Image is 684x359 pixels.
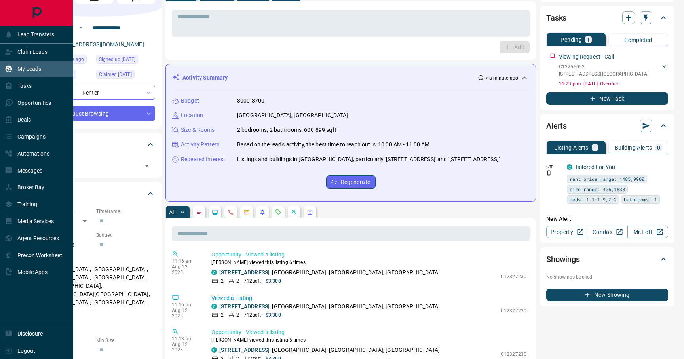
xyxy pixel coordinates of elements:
div: condos.ca [211,347,217,353]
p: Completed [624,37,652,43]
p: 1 [593,145,597,150]
p: Activity Pattern [181,141,220,149]
p: $3,300 [266,312,281,319]
p: C12327230 [501,273,526,280]
p: 2 [221,277,224,285]
svg: Push Notification Only [546,170,552,176]
p: Motivation: [33,313,155,320]
svg: Opportunities [291,209,297,215]
p: 2 [236,312,239,319]
p: Pending [560,37,582,42]
p: 2 bedrooms, 2 bathrooms, 600-899 sqft [237,126,336,134]
p: Building Alerts [615,145,652,150]
div: Showings [546,250,668,269]
p: , [GEOGRAPHIC_DATA], [GEOGRAPHIC_DATA], [GEOGRAPHIC_DATA] [219,302,440,311]
p: $3,300 [266,277,281,285]
p: [PERSON_NAME] viewed this listing 5 times [211,336,526,344]
svg: Listing Alerts [259,209,266,215]
div: Thu Jan 16 2025 [96,70,155,81]
a: [STREET_ADDRESS] [219,303,270,310]
button: New Task [546,92,668,105]
div: Alerts [546,116,668,135]
p: Activity Summary [182,74,228,82]
svg: Agent Actions [307,209,313,215]
button: New Showing [546,289,668,301]
button: Open [141,160,152,171]
p: Aug 12 2025 [172,342,199,353]
p: New Alert: [546,215,668,223]
p: Budget: [96,232,155,239]
p: Listing Alerts [554,145,589,150]
span: Claimed [DATE] [99,70,132,78]
p: All [169,209,175,215]
a: [STREET_ADDRESS] [219,347,270,353]
p: Budget [181,97,199,105]
div: condos.ca [567,164,572,170]
span: size range: 406,1538 [570,185,625,193]
a: Condos [587,226,627,238]
p: No showings booked [546,274,668,281]
div: Tags [33,135,155,154]
p: Viewing Request - Call [559,53,614,61]
p: Aug 12 2025 [172,308,199,319]
button: Open [76,23,85,32]
p: [STREET_ADDRESS] , [GEOGRAPHIC_DATA] [559,70,648,78]
p: 11:13 am [172,336,199,342]
p: Aug 12 2025 [172,264,199,275]
p: Min Size: [96,337,155,344]
p: Listings and buildings in [GEOGRAPHIC_DATA], particularly '[STREET_ADDRESS]' and '[STREET_ADDRESS]' [237,155,500,163]
p: Opportunity - Viewed a listing [211,328,526,336]
p: [GEOGRAPHIC_DATA], [GEOGRAPHIC_DATA], [GEOGRAPHIC_DATA], [GEOGRAPHIC_DATA] and [GEOGRAPHIC_DATA],... [33,263,155,309]
svg: Notes [196,209,202,215]
p: Size & Rooms [181,126,215,134]
p: Based on the lead's activity, the best time to reach out is: 10:00 AM - 11:00 AM [237,141,430,149]
p: 712 sqft [244,312,261,319]
div: condos.ca [211,270,217,275]
p: C12327230 [501,307,526,314]
p: 11:16 am [172,302,199,308]
div: Tue Feb 02 2021 [96,55,155,66]
div: Renter [33,85,155,100]
div: Tasks [546,8,668,27]
a: [STREET_ADDRESS] [219,269,270,275]
svg: Calls [228,209,234,215]
p: Off [546,163,562,170]
p: Repeated Interest [181,155,225,163]
span: bathrooms: 1 [624,196,657,203]
p: 1 [587,37,590,42]
svg: Emails [243,209,250,215]
button: Regenerate [326,175,376,189]
p: Timeframe: [96,208,155,215]
a: [EMAIL_ADDRESS][DOMAIN_NAME] [55,41,144,47]
p: [PERSON_NAME] viewed this listing 6 times [211,259,526,266]
h2: Showings [546,253,580,266]
div: Activity Summary< a minute ago [172,70,529,85]
div: condos.ca [211,304,217,309]
a: Tailored For You [575,164,615,170]
div: C12255052[STREET_ADDRESS],[GEOGRAPHIC_DATA] [559,62,668,79]
p: 2 [221,312,224,319]
p: 712 sqft [244,277,261,285]
p: < a minute ago [485,74,518,82]
h2: Alerts [546,120,567,132]
p: 11:23 p.m. [DATE] - Overdue [559,80,668,87]
p: 0 [657,145,660,150]
p: C12255052 [559,63,648,70]
p: Viewed a Listing [211,294,526,302]
p: , [GEOGRAPHIC_DATA], [GEOGRAPHIC_DATA], [GEOGRAPHIC_DATA] [219,268,440,277]
a: Mr.Loft [627,226,668,238]
p: , [GEOGRAPHIC_DATA], [GEOGRAPHIC_DATA], [GEOGRAPHIC_DATA] [219,346,440,354]
h2: Tasks [546,11,566,24]
p: C12327230 [501,351,526,358]
span: Signed up [DATE] [99,55,135,63]
p: Opportunity - Viewed a listing [211,251,526,259]
a: Property [546,226,587,238]
p: Location [181,111,203,120]
p: 2 [236,277,239,285]
span: beds: 1.1-1.9,2-2 [570,196,617,203]
span: rent price range: 1485,9900 [570,175,644,183]
p: Areas Searched: [33,256,155,263]
p: 3000-3700 [237,97,264,105]
div: Just Browsing [33,106,155,121]
div: Criteria [33,184,155,203]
